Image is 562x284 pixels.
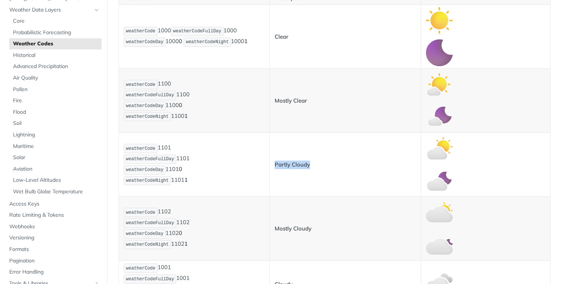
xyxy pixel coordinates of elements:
[124,26,265,48] p: 1000 1000 1000 1000
[275,33,288,40] strong: Clear
[426,241,453,248] span: Expand image
[179,229,182,236] strong: 0
[126,210,155,215] span: weatherCode
[6,255,101,267] a: Pagination
[9,152,101,163] a: Solar
[126,29,155,34] span: weatherCode
[426,199,453,226] img: mostly_cloudy_day
[6,210,101,221] a: Rate Limiting & Tokens
[186,39,229,45] span: weatherCodeNight
[13,188,100,196] span: Wet Bulb Globe Temperature
[13,143,100,150] span: Maritime
[126,114,169,119] span: weatherCodeNight
[126,156,174,162] span: weatherCodeFullDay
[9,16,101,27] a: Core
[426,231,453,258] img: mostly_cloudy_night
[9,95,101,106] a: Fire
[184,240,188,247] strong: 1
[13,131,100,139] span: Lightning
[275,161,310,168] strong: Partly Cloudy
[9,107,101,118] a: Flood
[179,38,182,45] strong: 0
[126,277,174,282] span: weatherCodeFullDay
[173,29,222,34] span: weatherCodeFullDay
[275,225,311,232] strong: Mostly Cloudy
[426,80,453,87] span: Expand image
[9,50,101,61] a: Historical
[124,207,265,250] p: 1102 1102 1102 1102
[6,267,101,278] a: Error Handling
[9,246,100,253] span: Formats
[126,103,164,109] span: weatherCodeDay
[126,178,169,183] span: weatherCodeNight
[13,74,100,82] span: Air Quality
[9,234,100,242] span: Versioning
[426,7,453,34] img: clear_day
[13,154,100,161] span: Solar
[179,165,182,172] strong: 0
[13,109,100,116] span: Flood
[13,29,100,36] span: Probabilistic Forecasting
[6,199,101,210] a: Access Keys
[426,135,453,162] img: partly_cloudy_day
[94,7,100,13] button: Hide subpages for Weather Data Layers
[9,118,101,129] a: Soil
[275,97,307,104] strong: Mostly Clear
[126,39,164,45] span: weatherCodeDay
[13,165,100,173] span: Aviation
[9,61,101,72] a: Advanced Precipitation
[126,266,155,271] span: weatherCode
[6,221,101,232] a: Webhooks
[9,27,101,38] a: Probabilistic Forecasting
[13,97,100,104] span: Fire
[13,120,100,127] span: Soil
[426,113,453,120] span: Expand image
[9,186,101,197] a: Wet Bulb Globe Temperature
[179,101,182,109] strong: 0
[126,242,169,247] span: weatherCodeNight
[126,167,164,172] span: weatherCodeDay
[124,79,265,122] p: 1100 1100 1100 1100
[124,143,265,186] p: 1101 1101 1101 1101
[184,176,188,183] strong: 1
[13,17,100,25] span: Core
[426,144,453,151] span: Expand image
[13,177,100,184] span: Low-Level Altitudes
[9,257,100,265] span: Pagination
[9,175,101,186] a: Low-Level Altitudes
[244,38,248,45] strong: 1
[13,63,100,70] span: Advanced Precipitation
[9,72,101,84] a: Air Quality
[184,112,188,119] strong: 1
[426,16,453,23] span: Expand image
[6,232,101,243] a: Versioning
[9,200,100,208] span: Access Keys
[9,223,100,230] span: Webhooks
[126,220,174,226] span: weatherCodeFullDay
[9,141,101,152] a: Maritime
[13,52,100,59] span: Historical
[426,177,453,184] span: Expand image
[13,86,100,93] span: Pollen
[9,212,100,219] span: Rate Limiting & Tokens
[9,84,101,95] a: Pollen
[426,71,453,98] img: mostly_clear_day
[426,103,453,130] img: mostly_clear_night
[426,39,453,66] img: clear_night
[9,129,101,141] a: Lightning
[13,40,100,48] span: Weather Codes
[9,268,100,276] span: Error Handling
[9,6,92,14] span: Weather Data Layers
[6,244,101,255] a: Formats
[9,164,101,175] a: Aviation
[9,38,101,49] a: Weather Codes
[126,231,164,236] span: weatherCodeDay
[426,167,453,194] img: partly_cloudy_night
[126,93,174,98] span: weatherCodeFullDay
[426,49,453,56] span: Expand image
[426,208,453,215] span: Expand image
[6,4,101,16] a: Weather Data LayersHide subpages for Weather Data Layers
[126,146,155,151] span: weatherCode
[126,82,155,87] span: weatherCode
